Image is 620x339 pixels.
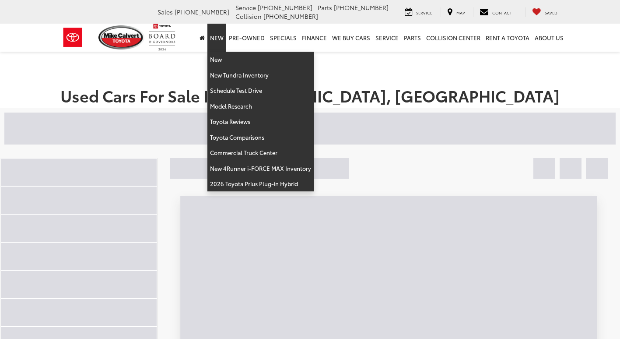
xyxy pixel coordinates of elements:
[56,23,89,52] img: Toyota
[329,24,373,52] a: WE BUY CARS
[175,7,229,16] span: [PHONE_NUMBER]
[98,25,145,49] img: Mike Calvert Toyota
[398,7,439,17] a: Service
[207,145,314,161] a: Commercial Truck Center
[492,10,512,15] span: Contact
[158,7,173,16] span: Sales
[267,24,299,52] a: Specials
[263,12,318,21] span: [PHONE_NUMBER]
[456,10,465,15] span: Map
[334,3,389,12] span: [PHONE_NUMBER]
[207,52,314,67] a: New
[424,24,483,52] a: Collision Center
[207,176,314,191] a: 2026 Toyota Prius Plug-in Hybrid
[207,114,314,130] a: Toyota Reviews
[235,3,256,12] span: Service
[525,7,564,17] a: My Saved Vehicles
[207,130,314,145] a: Toyota Comparisons
[207,161,314,177] a: New 4Runner i-FORCE MAX Inventory
[483,24,532,52] a: Rent a Toyota
[441,7,471,17] a: Map
[207,24,226,52] a: New
[532,24,566,52] a: About Us
[545,10,557,15] span: Saved
[197,24,207,52] a: Home
[235,12,262,21] span: Collision
[299,24,329,52] a: Finance
[318,3,332,12] span: Parts
[207,67,314,83] a: New Tundra Inventory
[373,24,401,52] a: Service
[207,99,314,114] a: Model Research
[226,24,267,52] a: Pre-Owned
[401,24,424,52] a: Parts
[473,7,518,17] a: Contact
[416,10,432,15] span: Service
[258,3,312,12] span: [PHONE_NUMBER]
[207,83,314,99] a: Schedule Test Drive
